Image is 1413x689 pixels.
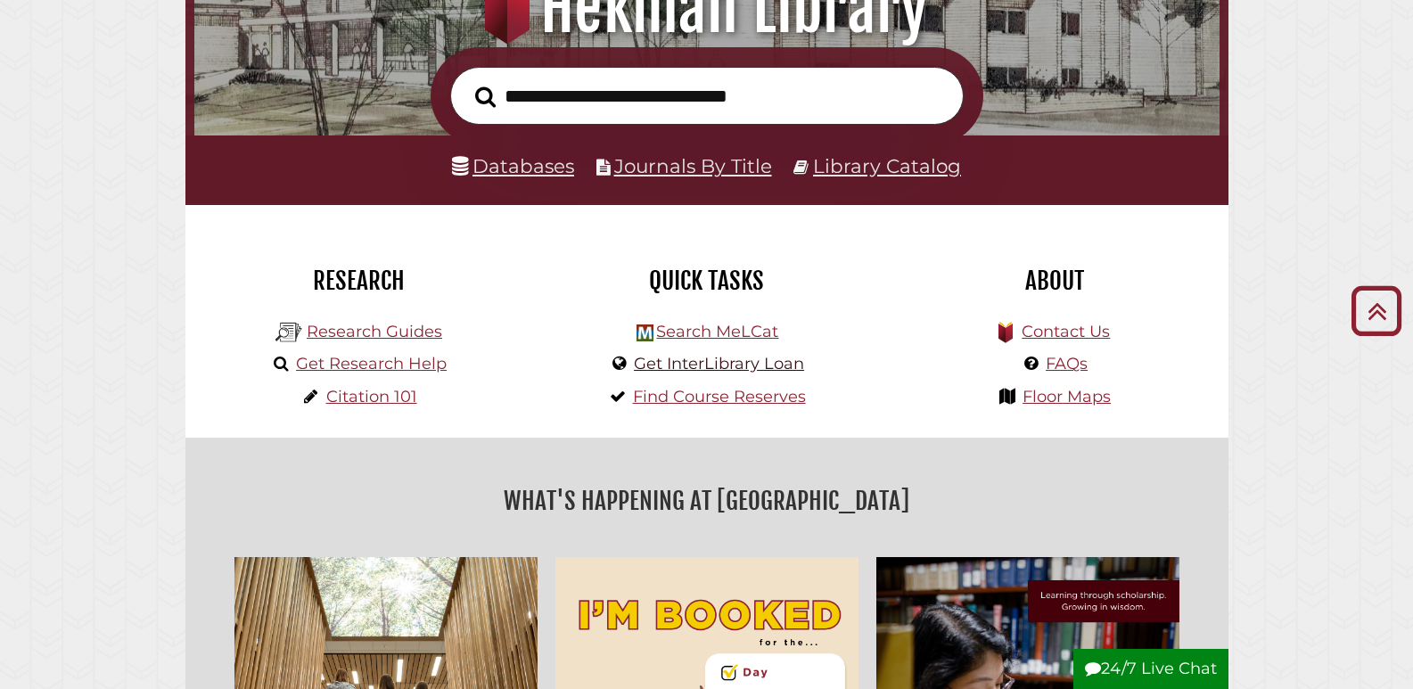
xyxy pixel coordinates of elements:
a: Citation 101 [326,387,417,406]
h2: What's Happening at [GEOGRAPHIC_DATA] [199,480,1215,521]
img: Hekman Library Logo [275,319,302,346]
a: Find Course Reserves [633,387,806,406]
a: Floor Maps [1023,387,1111,406]
a: Library Catalog [813,154,961,177]
h2: About [894,266,1215,296]
h2: Research [199,266,520,296]
a: Search MeLCat [656,322,778,341]
a: Contact Us [1022,322,1110,341]
a: Research Guides [307,322,442,341]
button: Search [466,81,505,113]
i: Search [475,86,496,108]
a: FAQs [1046,354,1088,373]
a: Back to Top [1344,296,1409,325]
h2: Quick Tasks [546,266,867,296]
a: Journals By Title [614,154,772,177]
img: Hekman Library Logo [637,324,653,341]
a: Get Research Help [296,354,447,373]
a: Get InterLibrary Loan [634,354,804,373]
a: Databases [452,154,574,177]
